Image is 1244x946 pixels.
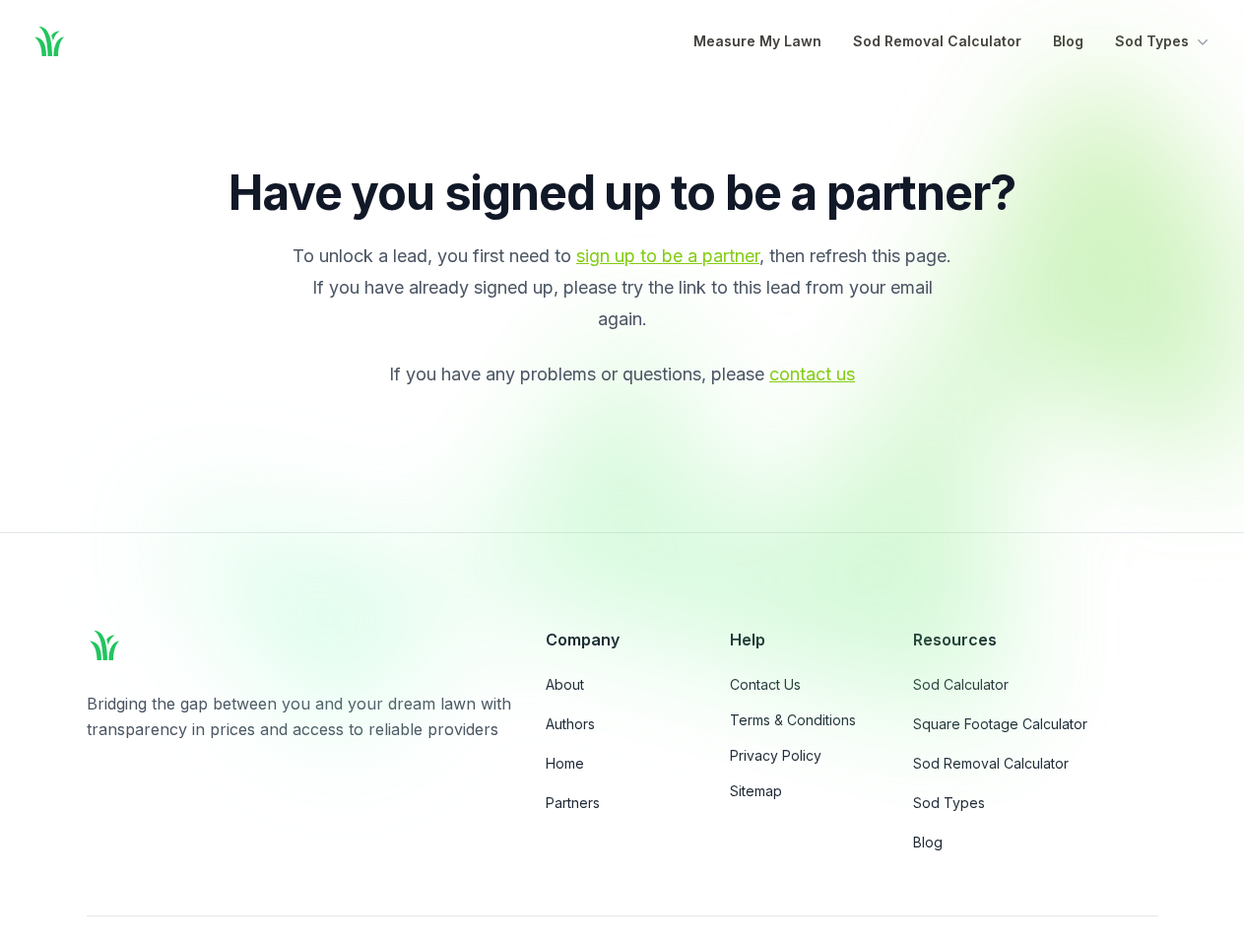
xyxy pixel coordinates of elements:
[1053,30,1083,53] a: Blog
[730,781,883,801] a: Sitemap
[769,364,855,384] a: contact us
[730,746,883,766] a: Privacy Policy
[693,30,821,53] a: Measure My Lawn
[181,169,1064,217] p: Have you signed up to be a partner?
[913,793,1157,813] a: Sod Types
[913,754,1157,774] a: Sod Removal Calculator
[913,833,1157,852] a: Blog
[546,793,698,813] a: Partners
[292,359,953,390] p: If you have any problems or questions, please
[292,240,953,335] p: To unlock a lead, you first need to , then refresh this page. If you have already signed up, plea...
[546,754,698,774] a: Home
[853,30,1021,53] a: Sod Removal Calculator
[576,245,759,266] a: sign up to be a partner
[1115,30,1212,53] button: Sod Types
